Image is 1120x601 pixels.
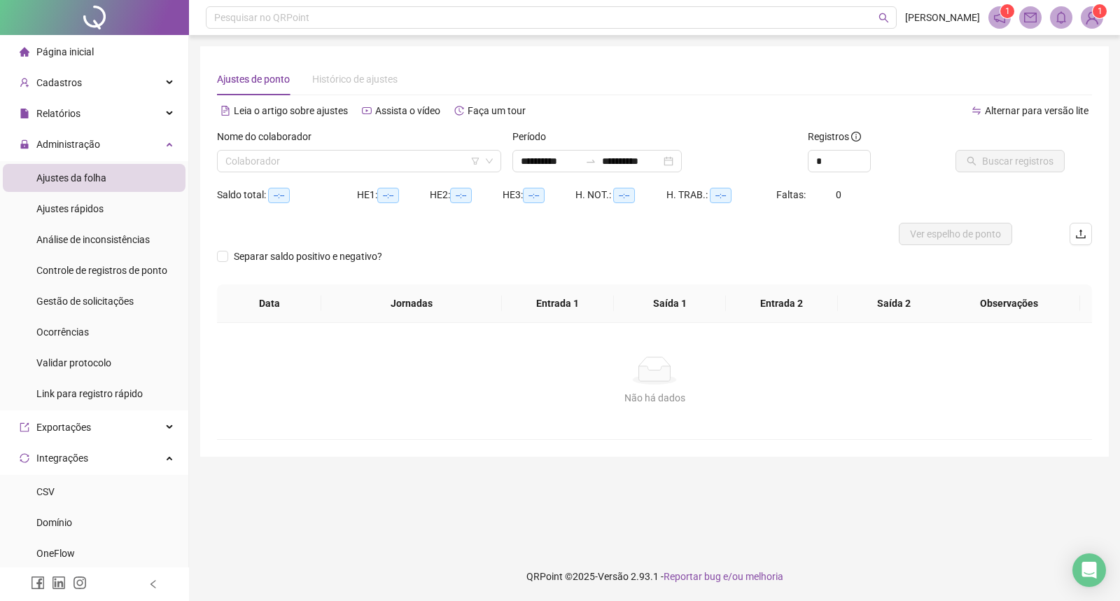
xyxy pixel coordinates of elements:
[851,132,861,141] span: info-circle
[502,284,614,323] th: Entrada 1
[710,188,731,203] span: --:--
[20,139,29,149] span: lock
[375,105,440,116] span: Assista o vídeo
[36,77,82,88] span: Cadastros
[362,106,372,116] span: youtube
[905,10,980,25] span: [PERSON_NAME]
[20,78,29,88] span: user-add
[36,422,91,433] span: Exportações
[20,453,29,463] span: sync
[228,249,388,264] span: Separar saldo positivo e negativo?
[234,390,1075,406] div: Não há dados
[985,105,1088,116] span: Alternar para versão lite
[1005,6,1010,16] span: 1
[938,284,1080,323] th: Observações
[468,105,526,116] span: Faça um tour
[454,106,464,116] span: history
[503,187,575,203] div: HE 3:
[52,576,66,590] span: linkedin
[36,172,106,184] span: Ajustes da folha
[217,284,321,323] th: Data
[485,157,493,165] span: down
[189,552,1120,601] footer: QRPoint © 2025 - 2.93.1 -
[312,74,398,85] span: Histórico de ajustes
[512,129,555,144] label: Período
[20,422,29,432] span: export
[20,47,29,57] span: home
[36,388,143,399] span: Link para registro rápido
[899,223,1012,245] button: Ver espelho de ponto
[148,579,158,589] span: left
[220,106,230,116] span: file-text
[808,129,861,144] span: Registros
[972,106,981,116] span: swap
[1024,11,1037,24] span: mail
[36,265,167,276] span: Controle de registros de ponto
[20,109,29,118] span: file
[36,517,72,528] span: Domínio
[1075,228,1086,240] span: upload
[217,74,290,85] span: Ajustes de ponto
[36,486,55,497] span: CSV
[36,357,111,368] span: Validar protocolo
[726,284,838,323] th: Entrada 2
[36,46,94,57] span: Página inicial
[36,234,150,245] span: Análise de inconsistências
[1093,4,1107,18] sup: Atualize o seu contato no menu Meus Dados
[955,150,1065,172] button: Buscar registros
[1000,4,1014,18] sup: 1
[234,105,348,116] span: Leia o artigo sobre ajustes
[838,284,950,323] th: Saída 2
[1055,11,1067,24] span: bell
[523,188,545,203] span: --:--
[993,11,1006,24] span: notification
[217,129,321,144] label: Nome do colaborador
[430,187,503,203] div: HE 2:
[321,284,502,323] th: Jornadas
[598,571,629,582] span: Versão
[36,453,88,464] span: Integrações
[575,187,666,203] div: H. NOT.:
[1081,7,1102,28] img: 92263
[836,189,841,200] span: 0
[36,108,80,119] span: Relatórios
[36,203,104,214] span: Ajustes rápidos
[776,189,808,200] span: Faltas:
[450,188,472,203] span: --:--
[878,13,889,23] span: search
[614,284,726,323] th: Saída 1
[377,188,399,203] span: --:--
[36,326,89,338] span: Ocorrências
[36,296,134,307] span: Gestão de solicitações
[357,187,430,203] div: HE 1:
[36,548,75,559] span: OneFlow
[613,188,635,203] span: --:--
[217,187,357,203] div: Saldo total:
[36,139,100,150] span: Administração
[1072,553,1106,587] div: Open Intercom Messenger
[949,296,1069,311] span: Observações
[585,156,596,167] span: swap-right
[1098,6,1102,16] span: 1
[471,157,479,165] span: filter
[31,576,45,590] span: facebook
[666,187,776,203] div: H. TRAB.:
[268,188,290,203] span: --:--
[73,576,87,590] span: instagram
[664,571,783,582] span: Reportar bug e/ou melhoria
[585,156,596,167] span: to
